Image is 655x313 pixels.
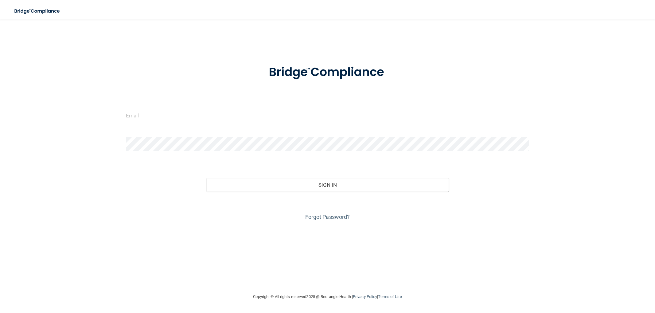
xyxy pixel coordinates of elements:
div: Copyright © All rights reserved 2025 @ Rectangle Health | | [216,287,440,307]
a: Terms of Use [378,294,402,299]
img: bridge_compliance_login_screen.278c3ca4.svg [9,5,66,17]
button: Sign In [206,178,448,192]
input: Email [126,109,529,122]
img: bridge_compliance_login_screen.278c3ca4.svg [256,56,399,88]
a: Forgot Password? [305,214,350,220]
a: Privacy Policy [353,294,377,299]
